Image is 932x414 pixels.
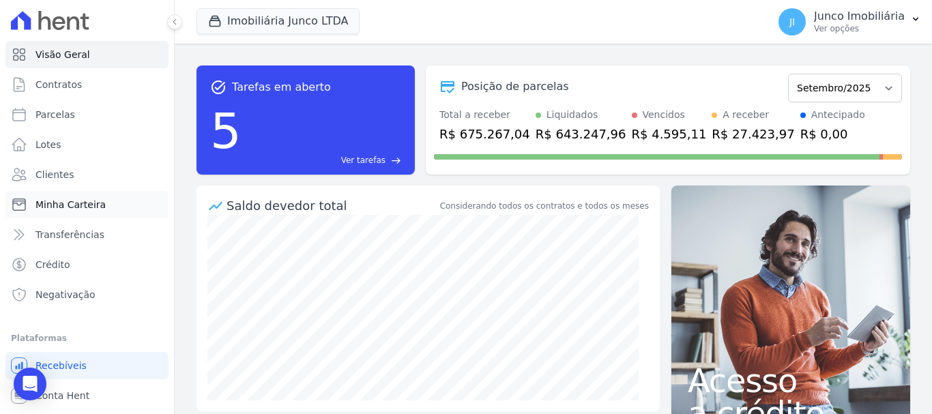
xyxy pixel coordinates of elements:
div: Total a receber [439,108,530,122]
div: Liquidados [547,108,598,122]
a: Clientes [5,161,169,188]
a: Visão Geral [5,41,169,68]
span: Contratos [35,78,82,91]
a: Negativação [5,281,169,308]
span: Lotes [35,138,61,151]
div: R$ 643.247,96 [536,125,626,143]
p: Ver opções [814,23,905,34]
a: Minha Carteira [5,191,169,218]
p: Junco Imobiliária [814,10,905,23]
a: Contratos [5,71,169,98]
div: Antecipado [811,108,865,122]
span: task_alt [210,79,227,95]
button: Imobiliária Junco LTDA [196,8,360,34]
span: Conta Hent [35,389,89,402]
span: Negativação [35,288,96,301]
div: R$ 4.595,11 [632,125,707,143]
span: Transferências [35,228,104,241]
span: Visão Geral [35,48,90,61]
a: Parcelas [5,101,169,128]
span: Crédito [35,258,70,271]
span: Clientes [35,168,74,181]
span: Tarefas em aberto [232,79,331,95]
a: Lotes [5,131,169,158]
div: Posição de parcelas [461,78,569,95]
span: east [391,156,401,166]
div: Vencidos [643,108,685,122]
a: Recebíveis [5,352,169,379]
span: Recebíveis [35,359,87,372]
div: R$ 675.267,04 [439,125,530,143]
span: Parcelas [35,108,75,121]
div: Saldo devedor total [227,196,437,215]
span: Ver tarefas [341,154,385,166]
a: Conta Hent [5,382,169,409]
span: Minha Carteira [35,198,106,211]
span: JI [789,17,795,27]
div: 5 [210,95,242,166]
span: Acesso [688,364,894,397]
div: Considerando todos os contratos e todos os meses [440,200,649,212]
div: R$ 0,00 [800,125,865,143]
div: A receber [723,108,769,122]
a: Transferências [5,221,169,248]
div: Open Intercom Messenger [14,368,46,400]
button: JI Junco Imobiliária Ver opções [768,3,932,41]
div: R$ 27.423,97 [712,125,794,143]
div: Plataformas [11,330,163,346]
a: Ver tarefas east [247,154,401,166]
a: Crédito [5,251,169,278]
